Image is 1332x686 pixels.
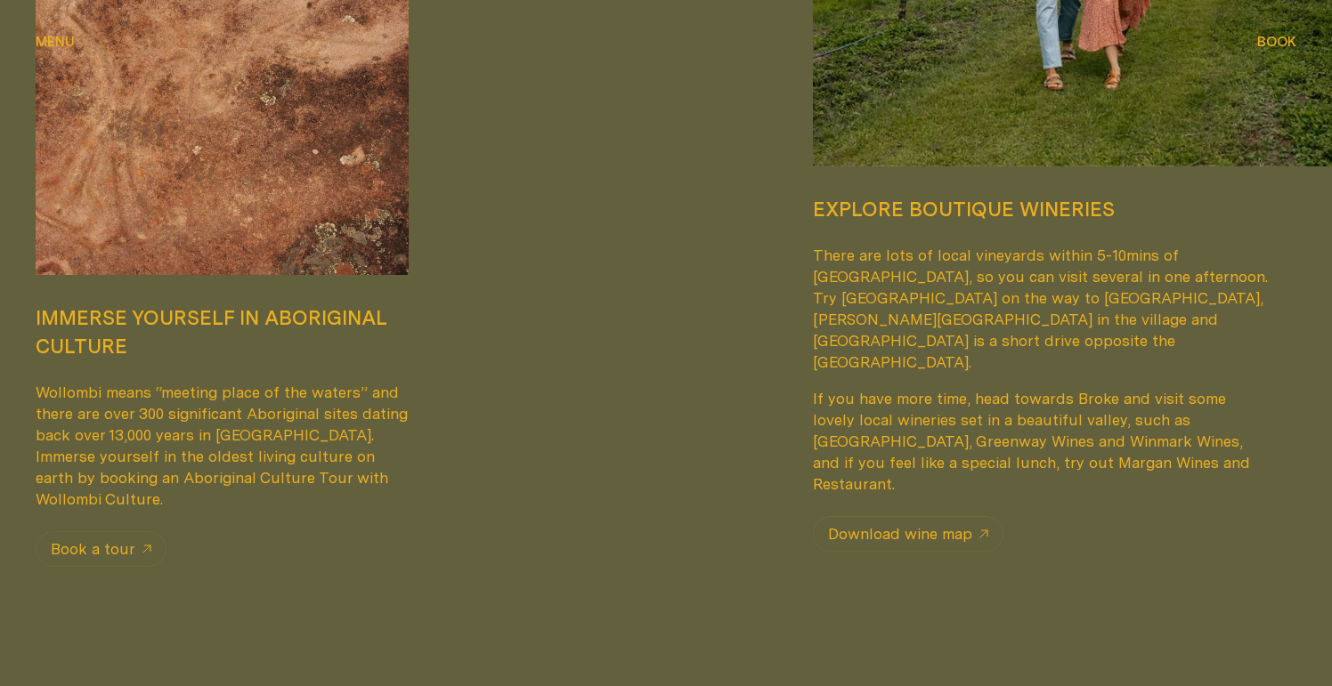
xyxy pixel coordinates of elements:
[1257,35,1296,48] span: Book
[813,388,1269,495] p: If you have more time, head towards Broke and visit some lovely local wineries set in a beautiful...
[36,382,409,510] p: Wollombi means “meeting place of the waters” and there are over 300 significant Aboriginal sites ...
[1257,32,1296,53] button: show booking tray
[36,531,166,567] a: Book a tour
[36,303,409,360] h2: Immerse yourself in Aboriginal culture
[51,538,135,560] span: Book a tour
[813,195,1269,223] h2: Explore boutique wineries
[828,523,972,545] span: Download wine map
[813,245,1269,373] p: There are lots of local vineyards within 5-10mins of [GEOGRAPHIC_DATA], so you can visit several ...
[813,516,1003,552] a: Download wine map
[36,35,75,48] span: Menu
[36,32,75,53] button: show menu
